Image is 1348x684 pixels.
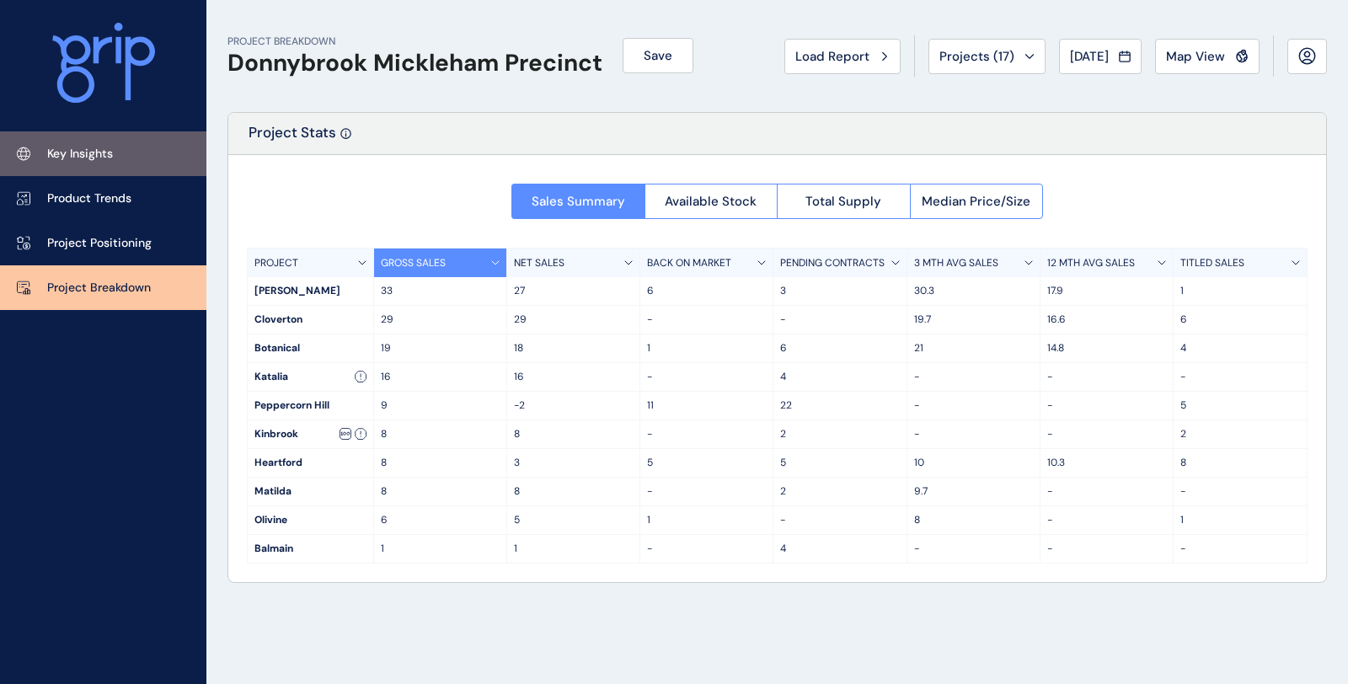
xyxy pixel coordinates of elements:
[381,341,500,355] p: 19
[780,513,899,527] p: -
[665,193,757,210] span: Available Stock
[780,398,899,413] p: 22
[647,370,766,384] p: -
[647,427,766,441] p: -
[248,392,373,419] div: Peppercorn Hill
[381,484,500,499] p: 8
[914,456,1033,470] p: 10
[645,184,778,219] button: Available Stock
[780,456,899,470] p: 5
[1180,542,1300,556] p: -
[647,256,731,270] p: BACK ON MARKET
[1180,456,1300,470] p: 8
[1047,313,1166,327] p: 16.6
[1180,313,1300,327] p: 6
[248,334,373,362] div: Botanical
[381,313,500,327] p: 29
[780,427,899,441] p: 2
[914,256,998,270] p: 3 MTH AVG SALES
[381,427,500,441] p: 8
[514,542,633,556] p: 1
[1180,398,1300,413] p: 5
[248,535,373,563] div: Balmain
[381,256,446,270] p: GROSS SALES
[514,398,633,413] p: -2
[514,484,633,499] p: 8
[47,280,151,297] p: Project Breakdown
[1070,48,1109,65] span: [DATE]
[514,370,633,384] p: 16
[784,39,901,74] button: Load Report
[1047,542,1166,556] p: -
[1155,39,1260,74] button: Map View
[511,184,645,219] button: Sales Summary
[381,456,500,470] p: 8
[647,484,766,499] p: -
[514,427,633,441] p: 8
[939,48,1014,65] span: Projects ( 17 )
[532,193,625,210] span: Sales Summary
[47,190,131,207] p: Product Trends
[381,398,500,413] p: 9
[914,542,1033,556] p: -
[1047,398,1166,413] p: -
[623,38,693,73] button: Save
[381,513,500,527] p: 6
[1047,370,1166,384] p: -
[1059,39,1142,74] button: [DATE]
[805,193,881,210] span: Total Supply
[1047,484,1166,499] p: -
[780,341,899,355] p: 6
[780,542,899,556] p: 4
[795,48,869,65] span: Load Report
[647,398,766,413] p: 11
[514,341,633,355] p: 18
[1180,256,1244,270] p: TITLED SALES
[647,341,766,355] p: 1
[914,313,1033,327] p: 19.7
[1047,284,1166,298] p: 17.9
[1047,513,1166,527] p: -
[47,235,152,252] p: Project Positioning
[928,39,1046,74] button: Projects (17)
[1047,341,1166,355] p: 14.8
[1180,284,1300,298] p: 1
[1166,48,1225,65] span: Map View
[1180,427,1300,441] p: 2
[914,284,1033,298] p: 30.3
[914,513,1033,527] p: 8
[381,370,500,384] p: 16
[780,370,899,384] p: 4
[1180,341,1300,355] p: 4
[922,193,1030,210] span: Median Price/Size
[914,427,1033,441] p: -
[381,542,500,556] p: 1
[780,256,885,270] p: PENDING CONTRACTS
[514,313,633,327] p: 29
[248,478,373,505] div: Matilda
[254,256,298,270] p: PROJECT
[780,313,899,327] p: -
[514,456,633,470] p: 3
[47,146,113,163] p: Key Insights
[248,506,373,534] div: Olivine
[1180,370,1300,384] p: -
[381,284,500,298] p: 33
[914,484,1033,499] p: 9.7
[914,370,1033,384] p: -
[780,484,899,499] p: 2
[1180,513,1300,527] p: 1
[1047,427,1166,441] p: -
[914,398,1033,413] p: -
[249,123,336,154] p: Project Stats
[248,420,373,448] div: Kinbrook
[777,184,910,219] button: Total Supply
[647,513,766,527] p: 1
[514,513,633,527] p: 5
[647,313,766,327] p: -
[248,363,373,391] div: Katalia
[647,456,766,470] p: 5
[1180,484,1300,499] p: -
[227,49,602,77] h1: Donnybrook Mickleham Precinct
[227,35,602,49] p: PROJECT BREAKDOWN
